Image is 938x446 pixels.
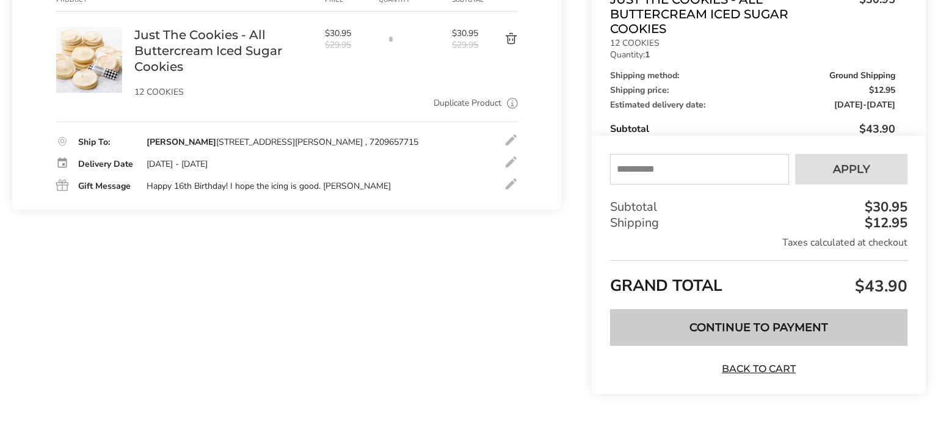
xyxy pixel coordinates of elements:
span: $43.90 [852,276,907,297]
div: Ship To: [78,138,134,147]
div: Shipping price: [610,86,895,95]
a: Just The Cookies - All Buttercream Iced Sugar Cookies [134,27,313,75]
div: Shipping [610,215,907,231]
a: Duplicate Product [434,97,501,110]
span: $29.95 [325,39,373,51]
div: $12.95 [862,216,907,230]
button: Apply [795,154,907,185]
img: Just The Cookies - All Buttercream Iced Sugar Cookies [56,27,122,93]
span: $43.90 [859,122,895,136]
span: $30.95 [452,27,482,39]
div: Estimated delivery date: [610,101,895,109]
div: Shipping method: [610,71,895,80]
input: Quantity input [379,27,403,51]
div: $30.95 [862,200,907,214]
div: Taxes calculated at checkout [610,236,907,249]
p: 12 COOKIES [134,88,313,97]
strong: 1 [645,49,650,60]
span: $29.95 [452,39,482,51]
span: $12.95 [869,86,895,95]
div: [STREET_ADDRESS][PERSON_NAME] , 7209657715 [147,137,418,148]
span: [DATE] [834,99,863,111]
span: [DATE] [867,99,895,111]
div: Gift Message [78,182,134,191]
div: Delivery Date [78,160,134,169]
button: Delete product [482,32,518,46]
strong: [PERSON_NAME] [147,136,216,148]
span: Ground Shipping [829,71,895,80]
a: Back to Cart [716,362,802,376]
span: $30.95 [325,27,373,39]
div: [DATE] - [DATE] [147,159,208,170]
div: Subtotal [610,122,895,136]
button: Continue to Payment [610,309,907,346]
div: Happy 16th Birthday! I hope the icing is good. [PERSON_NAME] [147,181,391,192]
div: Subtotal [610,199,907,215]
p: 12 COOKIES [610,39,895,48]
span: - [834,101,895,109]
div: GRAND TOTAL [610,260,907,300]
span: Apply [833,164,870,175]
a: Just The Cookies - All Buttercream Iced Sugar Cookies [56,26,122,38]
p: Quantity: [610,51,895,59]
